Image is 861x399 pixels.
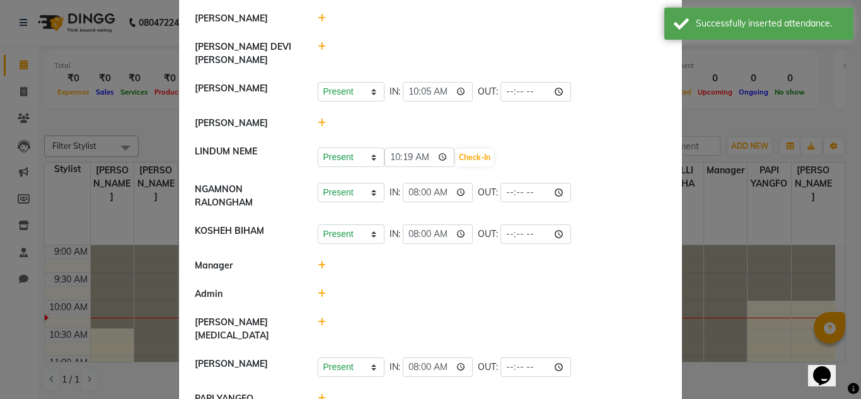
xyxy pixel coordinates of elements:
span: IN: [390,361,400,374]
span: IN: [390,186,400,199]
div: KOSHEH BIHAM [185,224,308,244]
div: Successfully inserted attendance. [696,17,844,30]
iframe: chat widget [808,349,848,386]
div: [PERSON_NAME][MEDICAL_DATA] [185,316,308,342]
div: [PERSON_NAME] [185,12,308,25]
span: OUT: [478,186,498,199]
span: OUT: [478,85,498,98]
div: NGAMNON RALONGHAM [185,183,308,209]
div: [PERSON_NAME] [185,82,308,101]
div: [PERSON_NAME] [185,357,308,377]
div: LINDUM NEME [185,145,308,168]
div: Manager [185,259,308,272]
span: OUT: [478,228,498,241]
span: IN: [390,228,400,241]
span: IN: [390,85,400,98]
button: Check-In [456,149,494,166]
span: OUT: [478,361,498,374]
div: Admin [185,287,308,301]
div: [PERSON_NAME] DEVI [PERSON_NAME] [185,40,308,67]
div: [PERSON_NAME] [185,117,308,130]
